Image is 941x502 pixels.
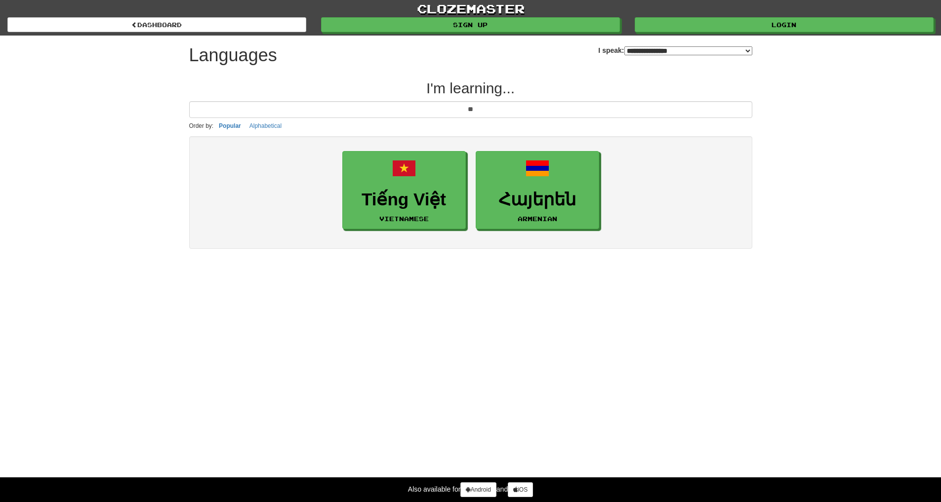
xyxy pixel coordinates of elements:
[476,151,599,230] a: ՀայերենArmenian
[379,215,429,222] small: Vietnamese
[189,45,277,65] h1: Languages
[481,190,594,209] h3: Հայերեն
[7,17,306,32] a: dashboard
[598,45,752,55] label: I speak:
[518,215,557,222] small: Armenian
[216,120,244,131] button: Popular
[348,190,460,209] h3: Tiếng Việt
[635,17,934,32] a: Login
[508,482,533,497] a: iOS
[460,482,496,497] a: Android
[246,120,285,131] button: Alphabetical
[189,122,214,129] small: Order by:
[321,17,620,32] a: Sign up
[624,46,752,55] select: I speak:
[342,151,466,230] a: Tiếng ViệtVietnamese
[189,80,752,96] h2: I'm learning...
